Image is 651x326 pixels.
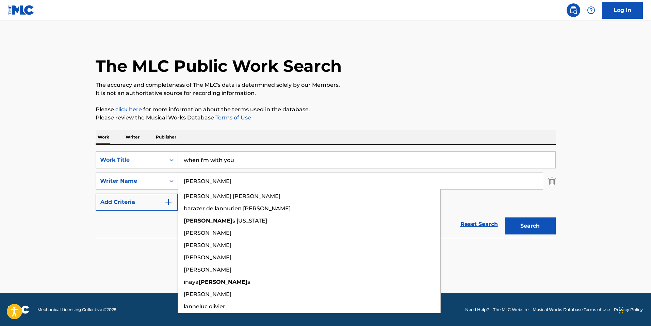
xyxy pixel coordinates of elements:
img: search [569,6,577,14]
span: lanneluc olivier [184,303,225,310]
p: Publisher [154,130,178,144]
a: Public Search [567,3,580,17]
div: Writer Name [100,177,161,185]
form: Search Form [96,151,556,238]
div: Drag [619,300,623,321]
p: Please for more information about the terms used in the database. [96,105,556,114]
span: [PERSON_NAME] [184,230,231,236]
span: [PERSON_NAME] [PERSON_NAME] [184,193,280,199]
span: [PERSON_NAME] [184,291,231,297]
button: Search [505,217,556,234]
a: Musical Works Database Terms of Use [533,307,610,313]
span: Mechanical Licensing Collective © 2025 [37,307,116,313]
a: Log In [602,2,643,19]
img: Delete Criterion [548,173,556,190]
button: Add Criteria [96,194,178,211]
a: Reset Search [457,217,501,232]
span: barazer de lannurien [PERSON_NAME] [184,205,291,212]
strong: [PERSON_NAME] [199,279,247,285]
h1: The MLC Public Work Search [96,56,342,76]
span: [PERSON_NAME] [184,266,231,273]
img: 9d2ae6d4665cec9f34b9.svg [164,198,173,206]
a: Terms of Use [214,114,251,121]
a: click here [115,106,142,113]
a: The MLC Website [493,307,528,313]
a: Privacy Policy [614,307,643,313]
p: Writer [124,130,142,144]
div: Work Title [100,156,161,164]
p: It is not an authoritative source for recording information. [96,89,556,97]
span: s [247,279,250,285]
div: Help [584,3,598,17]
p: Please review the Musical Works Database [96,114,556,122]
span: [PERSON_NAME] [184,254,231,261]
span: inaya [184,279,199,285]
p: The accuracy and completeness of The MLC's data is determined solely by our Members. [96,81,556,89]
a: Need Help? [465,307,489,313]
p: Work [96,130,111,144]
span: [PERSON_NAME] [184,242,231,248]
span: s [US_STATE] [232,217,267,224]
img: logo [8,306,29,314]
strong: [PERSON_NAME] [184,217,232,224]
img: MLC Logo [8,5,34,15]
img: help [587,6,595,14]
iframe: Chat Widget [617,293,651,326]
